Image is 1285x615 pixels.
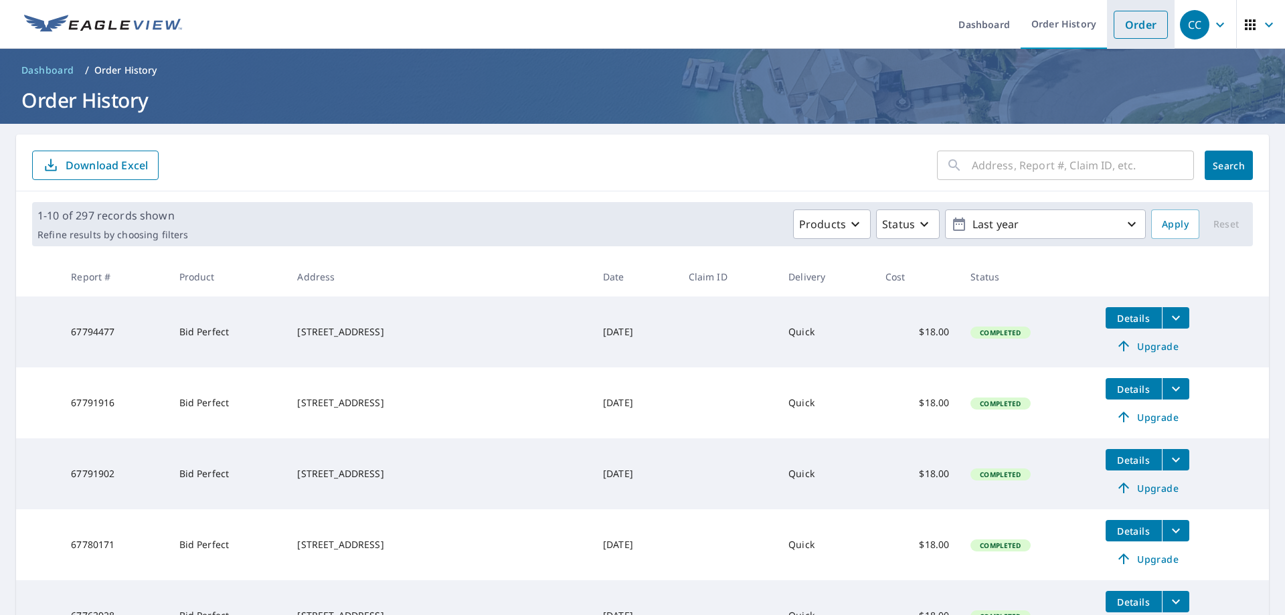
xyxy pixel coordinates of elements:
span: Dashboard [21,64,74,77]
span: Details [1114,312,1154,325]
td: 67791916 [60,367,168,438]
td: Bid Perfect [169,367,287,438]
h1: Order History [16,86,1269,114]
p: Order History [94,64,157,77]
td: $18.00 [875,438,960,509]
td: [DATE] [592,367,678,438]
td: Quick [778,509,875,580]
button: detailsBtn-67791902 [1106,449,1162,470]
div: [STREET_ADDRESS] [297,467,582,480]
span: Completed [972,328,1029,337]
img: EV Logo [24,15,182,35]
input: Address, Report #, Claim ID, etc. [972,147,1194,184]
td: 67791902 [60,438,168,509]
a: Dashboard [16,60,80,81]
span: Upgrade [1114,409,1181,425]
span: Completed [972,541,1029,550]
p: Last year [967,213,1124,236]
div: [STREET_ADDRESS] [297,325,582,339]
td: [DATE] [592,438,678,509]
td: Quick [778,296,875,367]
button: detailsBtn-67763928 [1106,591,1162,612]
button: detailsBtn-67780171 [1106,520,1162,541]
button: Products [793,209,871,239]
th: Delivery [778,257,875,296]
a: Upgrade [1106,335,1189,357]
p: Refine results by choosing filters [37,229,188,241]
th: Date [592,257,678,296]
td: Quick [778,438,875,509]
div: [STREET_ADDRESS] [297,396,582,410]
a: Upgrade [1106,406,1189,428]
span: Upgrade [1114,551,1181,567]
li: / [85,62,89,78]
button: filesDropdownBtn-67763928 [1162,591,1189,612]
td: $18.00 [875,367,960,438]
td: 67780171 [60,509,168,580]
button: filesDropdownBtn-67794477 [1162,307,1189,329]
button: filesDropdownBtn-67791916 [1162,378,1189,400]
td: Bid Perfect [169,296,287,367]
th: Product [169,257,287,296]
button: Status [876,209,940,239]
a: Order [1114,11,1168,39]
td: Bid Perfect [169,438,287,509]
span: Details [1114,383,1154,396]
th: Report # [60,257,168,296]
button: Download Excel [32,151,159,180]
span: Completed [972,470,1029,479]
td: $18.00 [875,296,960,367]
button: filesDropdownBtn-67780171 [1162,520,1189,541]
span: Upgrade [1114,480,1181,496]
span: Details [1114,525,1154,537]
td: 67794477 [60,296,168,367]
p: 1-10 of 297 records shown [37,207,188,224]
span: Completed [972,399,1029,408]
td: $18.00 [875,509,960,580]
a: Upgrade [1106,477,1189,499]
button: filesDropdownBtn-67791902 [1162,449,1189,470]
td: Bid Perfect [169,509,287,580]
nav: breadcrumb [16,60,1269,81]
th: Address [286,257,592,296]
div: CC [1180,10,1209,39]
span: Details [1114,454,1154,466]
th: Status [960,257,1094,296]
th: Cost [875,257,960,296]
th: Claim ID [678,257,778,296]
span: Details [1114,596,1154,608]
p: Status [882,216,915,232]
span: Search [1215,159,1242,172]
p: Download Excel [66,158,148,173]
span: Upgrade [1114,338,1181,354]
td: Quick [778,367,875,438]
td: [DATE] [592,509,678,580]
a: Upgrade [1106,548,1189,569]
button: Apply [1151,209,1199,239]
div: [STREET_ADDRESS] [297,538,582,551]
button: detailsBtn-67791916 [1106,378,1162,400]
button: Search [1205,151,1253,180]
td: [DATE] [592,296,678,367]
button: detailsBtn-67794477 [1106,307,1162,329]
span: Apply [1162,216,1189,233]
p: Products [799,216,846,232]
button: Last year [945,209,1146,239]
